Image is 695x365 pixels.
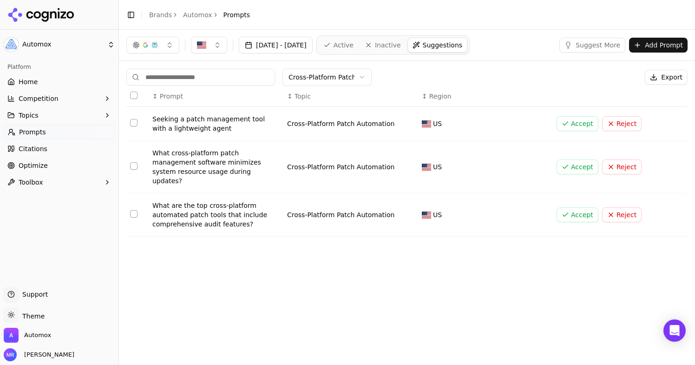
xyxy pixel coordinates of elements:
[407,38,468,53] a: Suggestions
[422,164,431,171] img: US flag
[422,212,431,219] img: US flag
[645,70,688,85] button: Export
[19,178,43,187] span: Toolbox
[429,92,452,101] span: Region
[423,40,463,50] span: Suggestions
[4,141,115,156] a: Citations
[239,37,313,53] button: [DATE] - [DATE]
[19,290,48,299] span: Support
[287,119,414,128] div: Cross-Platform Patch Automation
[4,60,115,74] div: Platform
[152,201,280,229] div: What are the top cross-platform automated patch tools that include comprehensive audit features?
[126,86,688,237] div: Data table
[19,161,48,170] span: Optimize
[4,348,17,361] img: Maddie Regis
[4,74,115,89] a: Home
[152,148,280,186] div: What cross-platform patch management software minimizes system resource usage during updates?
[418,86,553,107] th: Region
[149,10,250,20] nav: breadcrumb
[557,159,598,174] button: Accept
[602,207,642,222] button: Reject
[160,92,183,101] span: Prompt
[130,162,138,170] button: Select row 2
[183,10,212,20] a: Automox
[4,108,115,123] button: Topics
[19,77,38,86] span: Home
[19,94,59,103] span: Competition
[360,38,406,53] a: Inactive
[24,331,51,339] span: Automox
[19,312,45,320] span: Theme
[433,210,442,219] span: US
[149,11,172,19] a: Brands
[4,37,19,52] img: Automox
[4,91,115,106] button: Competition
[19,144,47,153] span: Citations
[19,111,39,120] span: Topics
[4,125,115,139] a: Prompts
[602,159,642,174] button: Reject
[4,328,19,343] img: Automox
[4,348,74,361] button: Open user button
[4,158,115,173] a: Optimize
[130,210,138,218] button: Select row 3
[152,114,280,133] div: Seeking a patch management tool with a lightweight agent
[433,162,442,172] span: US
[557,207,598,222] button: Accept
[422,92,549,101] div: ↕Region
[20,351,74,359] span: [PERSON_NAME]
[22,40,104,49] span: Automox
[287,92,414,101] div: ↕Topic
[19,127,46,137] span: Prompts
[130,119,138,126] button: Select row 1
[197,40,206,50] img: US
[334,40,354,50] span: Active
[602,116,642,131] button: Reject
[422,120,431,127] img: US flag
[287,210,414,219] div: Cross-Platform Patch Automation
[130,92,138,99] button: Select all rows
[283,86,418,107] th: Topic
[663,319,686,342] div: Open Intercom Messenger
[319,38,358,53] a: Active
[433,119,442,128] span: US
[287,162,414,172] div: Cross-Platform Patch Automation
[375,40,401,50] span: Inactive
[295,92,311,101] span: Topic
[559,38,625,53] button: Suggest More
[223,10,250,20] span: Prompts
[557,116,598,131] button: Accept
[629,38,688,53] button: Add Prompt
[152,92,280,101] div: ↕Prompt
[4,175,115,190] button: Toolbox
[4,328,51,343] button: Open organization switcher
[149,86,283,107] th: Prompt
